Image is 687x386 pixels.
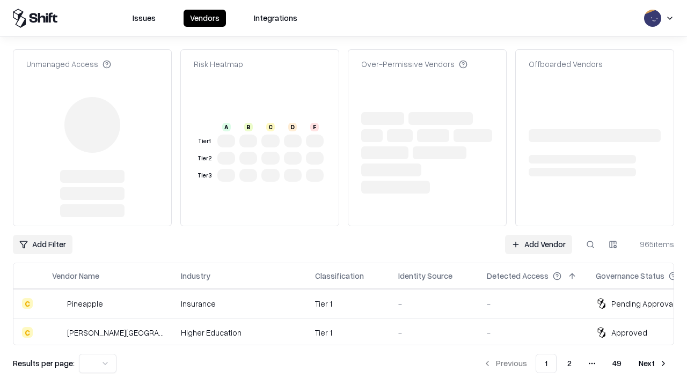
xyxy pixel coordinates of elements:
[631,239,674,250] div: 965 items
[184,10,226,27] button: Vendors
[67,298,103,309] div: Pineapple
[181,327,298,338] div: Higher Education
[487,298,579,309] div: -
[52,298,63,309] img: Pineapple
[22,298,33,309] div: C
[536,354,557,373] button: 1
[52,270,99,281] div: Vendor Name
[632,354,674,373] button: Next
[398,327,470,338] div: -
[196,171,213,180] div: Tier 3
[247,10,304,27] button: Integrations
[505,235,572,254] a: Add Vendor
[67,327,164,338] div: [PERSON_NAME][GEOGRAPHIC_DATA]
[487,327,579,338] div: -
[222,123,231,131] div: A
[181,298,298,309] div: Insurance
[315,270,364,281] div: Classification
[52,327,63,338] img: Reichman University
[315,298,381,309] div: Tier 1
[361,58,467,70] div: Over-Permissive Vendors
[266,123,275,131] div: C
[194,58,243,70] div: Risk Heatmap
[13,235,72,254] button: Add Filter
[477,354,674,373] nav: pagination
[529,58,603,70] div: Offboarded Vendors
[126,10,162,27] button: Issues
[26,58,111,70] div: Unmanaged Access
[288,123,297,131] div: D
[604,354,630,373] button: 49
[611,327,647,338] div: Approved
[310,123,319,131] div: F
[559,354,580,373] button: 2
[244,123,253,131] div: B
[487,270,549,281] div: Detected Access
[398,298,470,309] div: -
[611,298,675,309] div: Pending Approval
[181,270,210,281] div: Industry
[315,327,381,338] div: Tier 1
[398,270,452,281] div: Identity Source
[196,137,213,146] div: Tier 1
[13,358,75,369] p: Results per page:
[196,154,213,163] div: Tier 2
[596,270,664,281] div: Governance Status
[22,327,33,338] div: C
